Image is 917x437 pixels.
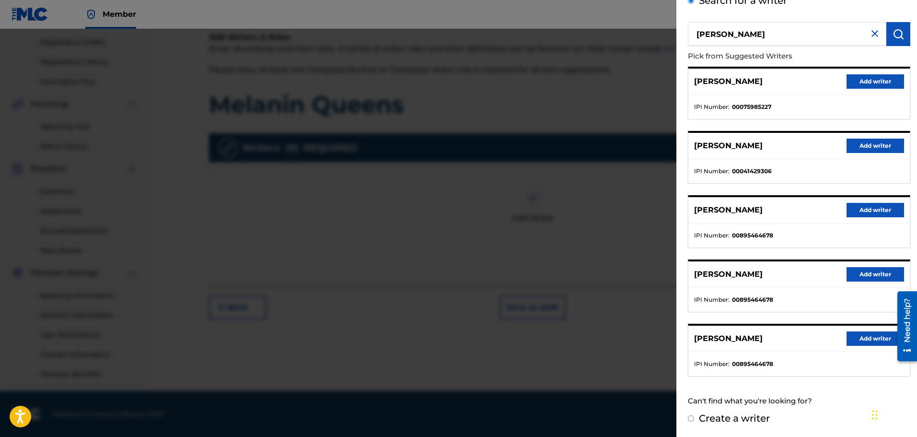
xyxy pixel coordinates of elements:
[847,203,904,217] button: Add writer
[694,167,730,176] span: IPI Number :
[847,331,904,346] button: Add writer
[699,413,770,424] label: Create a writer
[847,267,904,282] button: Add writer
[694,76,763,87] p: [PERSON_NAME]
[847,74,904,89] button: Add writer
[694,140,763,152] p: [PERSON_NAME]
[732,167,772,176] strong: 00041429306
[732,295,773,304] strong: 00895464678
[847,139,904,153] button: Add writer
[694,360,730,368] span: IPI Number :
[694,295,730,304] span: IPI Number :
[694,269,763,280] p: [PERSON_NAME]
[694,204,763,216] p: [PERSON_NAME]
[688,22,886,46] input: Search writer's name or IPI Number
[869,391,917,437] iframe: Chat Widget
[732,360,773,368] strong: 00895464678
[732,231,773,240] strong: 00895464678
[694,333,763,344] p: [PERSON_NAME]
[103,9,136,20] span: Member
[893,28,904,40] img: Search Works
[694,231,730,240] span: IPI Number :
[85,9,97,20] img: Top Rightsholder
[890,287,917,365] iframe: Resource Center
[688,391,910,412] div: Can't find what you're looking for?
[12,7,48,21] img: MLC Logo
[732,103,771,111] strong: 00075985227
[872,401,878,429] div: Drag
[694,103,730,111] span: IPI Number :
[869,28,881,39] img: close
[688,46,856,67] p: Pick from Suggested Writers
